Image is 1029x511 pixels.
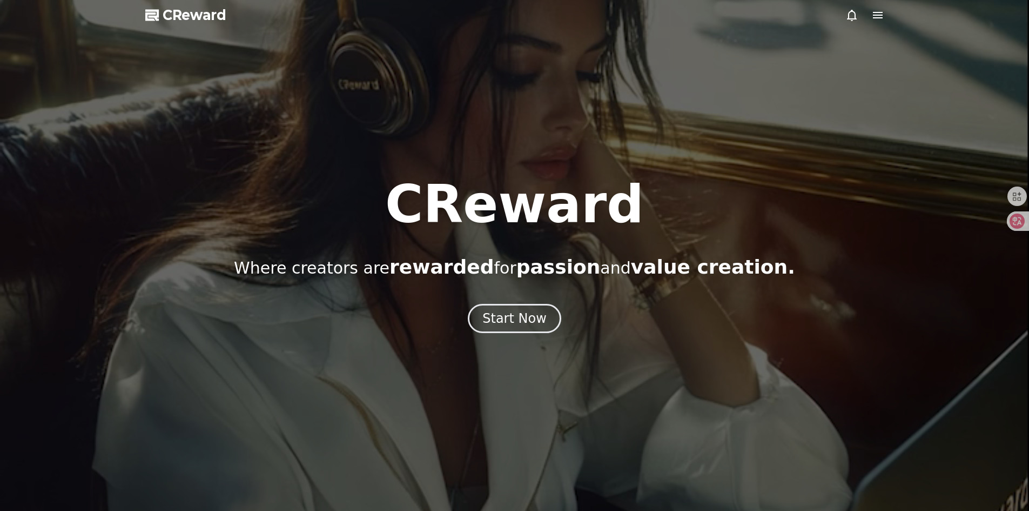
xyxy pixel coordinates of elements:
p: Where creators are for and [234,256,795,278]
span: passion [516,256,601,278]
h1: CReward [385,178,644,230]
span: value creation. [631,256,795,278]
span: CReward [163,6,226,24]
a: CReward [145,6,226,24]
span: rewarded [389,256,494,278]
a: Start Now [468,315,561,325]
div: Start Now [482,310,547,327]
button: Start Now [468,304,561,333]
